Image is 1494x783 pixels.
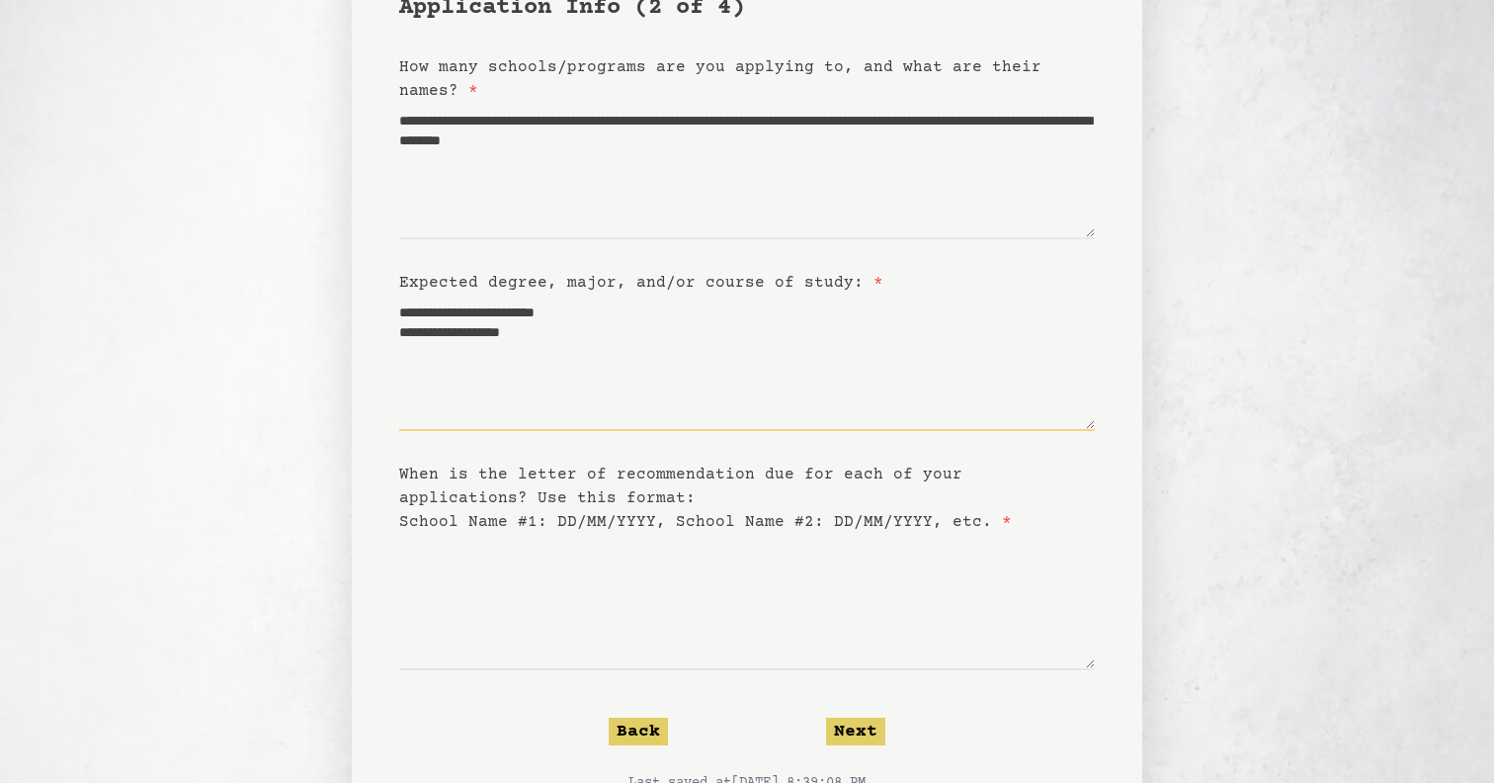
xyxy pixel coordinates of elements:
[399,466,1012,531] label: When is the letter of recommendation due for each of your applications? Use this format: School N...
[399,274,883,292] label: Expected degree, major, and/or course of study:
[609,718,668,745] button: Back
[826,718,885,745] button: Next
[399,58,1041,100] label: How many schools/programs are you applying to, and what are their names?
